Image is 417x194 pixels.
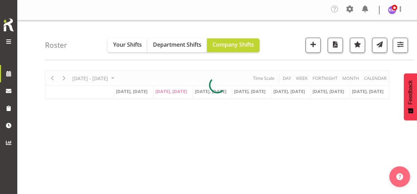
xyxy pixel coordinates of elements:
button: Department Shifts [147,38,207,52]
span: Company Shifts [212,41,254,48]
button: Your Shifts [108,38,147,52]
span: Feedback [407,80,414,104]
span: Your Shifts [113,41,142,48]
img: Rosterit icon logo [2,17,16,33]
button: Download a PDF of the roster according to the set date range. [328,38,343,53]
button: Send a list of all shifts for the selected filtered period to all rostered employees. [372,38,387,53]
button: Company Shifts [207,38,260,52]
img: kelly-morgan6119.jpg [388,6,396,14]
button: Feedback - Show survey [404,73,417,120]
button: Filter Shifts [393,38,408,53]
img: help-xxl-2.png [396,173,403,180]
span: Department Shifts [153,41,201,48]
h4: Roster [45,41,67,49]
button: Highlight an important date within the roster. [350,38,365,53]
button: Add a new shift [306,38,321,53]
